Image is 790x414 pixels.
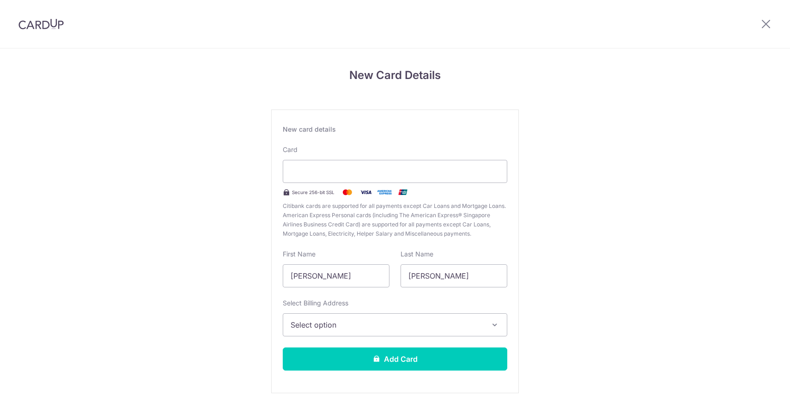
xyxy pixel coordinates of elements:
img: Mastercard [338,187,357,198]
span: Select option [291,319,483,330]
h4: New Card Details [271,67,519,84]
iframe: Opens a widget where you can find more information [730,386,781,409]
img: CardUp [18,18,64,30]
span: Secure 256-bit SSL [292,189,334,196]
span: Citibank cards are supported for all payments except Car Loans and Mortgage Loans. American Expre... [283,201,507,238]
img: .alt.unionpay [394,187,412,198]
label: Select Billing Address [283,298,348,308]
input: Cardholder First Name [283,264,389,287]
iframe: Secure card payment input frame [291,166,499,177]
img: Visa [357,187,375,198]
label: Last Name [401,250,433,259]
input: Cardholder Last Name [401,264,507,287]
img: .alt.amex [375,187,394,198]
label: First Name [283,250,316,259]
label: Card [283,145,298,154]
div: New card details [283,125,507,134]
button: Add Card [283,347,507,371]
button: Select option [283,313,507,336]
